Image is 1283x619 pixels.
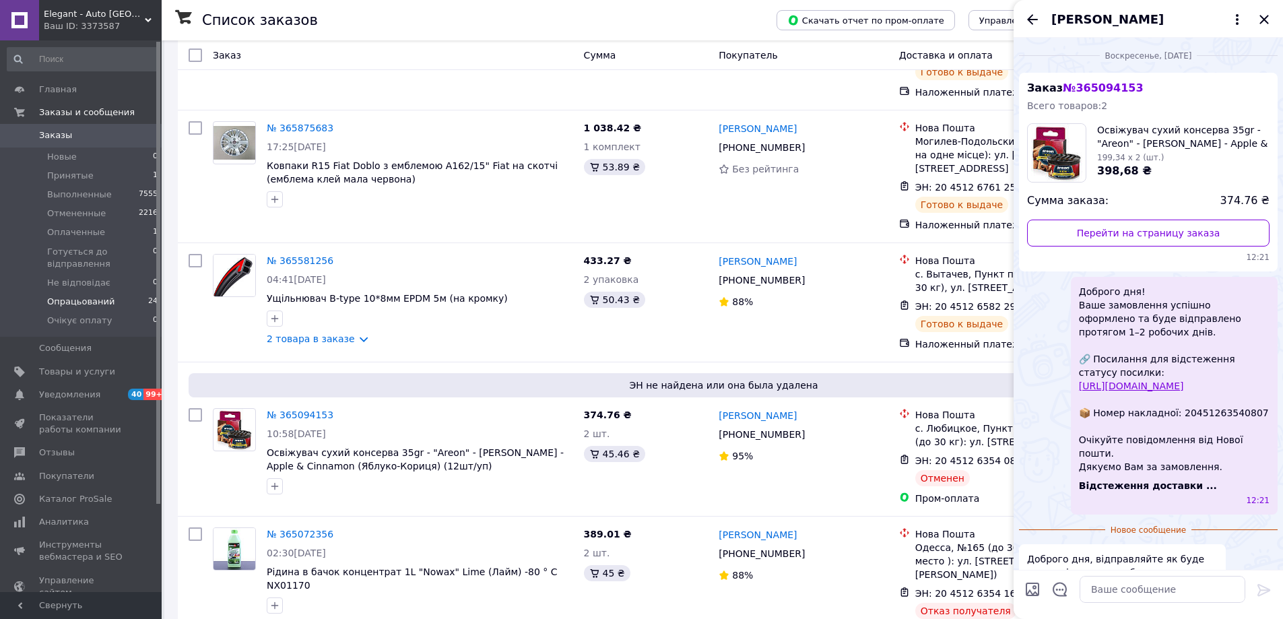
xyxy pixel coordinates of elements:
[128,389,143,400] span: 40
[732,164,799,174] span: Без рейтинга
[139,189,158,201] span: 7555
[584,446,645,462] div: 45.46 ₴
[153,315,158,327] span: 0
[915,267,1105,294] div: с. Вытачев, Пункт приема-выдачи (до 30 кг), ул. [STREET_ADDRESS]
[716,138,808,157] div: [PHONE_NUMBER]
[1027,100,1107,111] span: Всего товаров: 2
[213,121,256,164] a: Фото товару
[1220,193,1270,209] span: 374.76 ₴
[915,470,970,486] div: Отменен
[213,255,255,296] img: Фото товару
[39,470,94,482] span: Покупатели
[915,86,1105,99] div: Наложенный платеж
[153,226,158,238] span: 1
[1079,381,1184,391] a: [URL][DOMAIN_NAME]
[584,159,645,175] div: 53.89 ₴
[213,254,256,297] a: Фото товару
[213,50,241,61] span: Заказ
[1019,48,1278,62] div: 05.10.2025
[1097,123,1270,150] span: Освіжувач сухий консерва 35gr - "Areon" - [PERSON_NAME] - Apple & Cinnamon (Яблуко-Кориця) (12шт/уп)
[213,126,255,160] img: Фото товару
[153,246,158,270] span: 0
[584,410,632,420] span: 374.76 ₴
[584,529,632,540] span: 389.01 ₴
[915,218,1105,232] div: Наложенный платеж
[267,293,508,304] a: Ущільнювач В-type 10*8мм EPDM 5м (на кромку)
[1027,252,1270,263] span: 12:21 05.10.2025
[267,529,333,540] a: № 365072356
[267,255,333,266] a: № 365581256
[1051,11,1164,28] span: [PERSON_NAME]
[1097,153,1164,162] span: 199,34 x 2 (шт.)
[153,170,158,182] span: 1
[1027,552,1218,593] span: Доброго дня, відправляйте як буде можливість, я можу бути не на звʼязку
[915,455,1028,466] span: ЭН: 20 4512 6354 0807
[732,296,753,307] span: 88%
[584,255,632,266] span: 433.27 ₴
[1031,124,1082,182] img: 2619450469_w100_h100_osvizhuvach-suhij-konserva.jpg
[39,129,72,141] span: Заказы
[143,389,166,400] span: 99+
[47,170,94,182] span: Принятые
[1063,82,1143,94] span: № 365094153
[1097,164,1152,177] span: 398,68 ₴
[1051,581,1069,598] button: Открыть шаблоны ответов
[267,566,558,591] a: Рідина в бачок концентрат 1L "Nowax" Lime (Лайм) -80 ° С NX01170
[716,544,808,563] div: [PHONE_NUMBER]
[148,296,158,308] span: 24
[47,226,105,238] span: Оплаченные
[915,588,1028,599] span: ЭН: 20 4512 6354 1626
[584,50,616,61] span: Сумма
[153,151,158,163] span: 0
[719,50,778,61] span: Покупатель
[213,527,256,571] a: Фото товару
[47,315,112,327] span: Очікує оплату
[194,379,1253,392] span: ЭН не найдена или она была удалена
[719,122,797,135] a: [PERSON_NAME]
[39,106,135,119] span: Заказы и сообщения
[915,337,1105,351] div: Наложенный платеж
[39,412,125,436] span: Показатели работы компании
[732,451,753,461] span: 95%
[584,292,645,308] div: 50.43 ₴
[732,570,753,581] span: 88%
[915,182,1028,193] span: ЭН: 20 4512 6761 2594
[915,64,1008,80] div: Готово к выдаче
[787,14,944,26] span: Скачать отчет по пром-оплате
[7,47,159,71] input: Поиск
[39,389,100,401] span: Уведомления
[44,8,145,20] span: Elegant - Auto Украина
[899,50,993,61] span: Доставка и оплата
[719,409,797,422] a: [PERSON_NAME]
[202,12,318,28] h1: Список заказов
[39,84,77,96] span: Главная
[39,539,125,563] span: Инструменты вебмастера и SEO
[915,422,1105,449] div: с. Любицкое, Пункт приема-выдачи (до 30 кг): ул. [STREET_ADDRESS]
[1024,11,1041,28] button: Назад
[968,10,1096,30] button: Управление статусами
[915,408,1105,422] div: Нова Пошта
[584,428,610,439] span: 2 шт.
[1027,82,1144,94] span: Заказ
[39,516,89,528] span: Аналитика
[267,548,326,558] span: 02:30[DATE]
[1051,11,1245,28] button: [PERSON_NAME]
[47,151,77,163] span: Новые
[777,10,955,30] button: Скачать отчет по пром-оплате
[47,246,153,270] span: Готується до відправлення
[1079,285,1270,474] span: Доброго дня! Ваше замовлення успішно оформлено та буде відправлено протягом 1–2 робочих днів. 🔗 П...
[39,342,92,354] span: Сообщения
[47,207,106,220] span: Отмененные
[267,410,333,420] a: № 365094153
[47,277,110,289] span: Не відповідає
[39,447,75,459] span: Отзывы
[915,121,1105,135] div: Нова Пошта
[39,575,125,599] span: Управление сайтом
[716,425,808,444] div: [PHONE_NUMBER]
[47,189,112,201] span: Выполненные
[267,447,564,471] a: Освіжувач сухий консерва 35gr - "Areon" - [PERSON_NAME] - Apple & Cinnamon (Яблуко-Кориця) (12шт/уп)
[1246,495,1270,507] span: 12:21 05.10.2025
